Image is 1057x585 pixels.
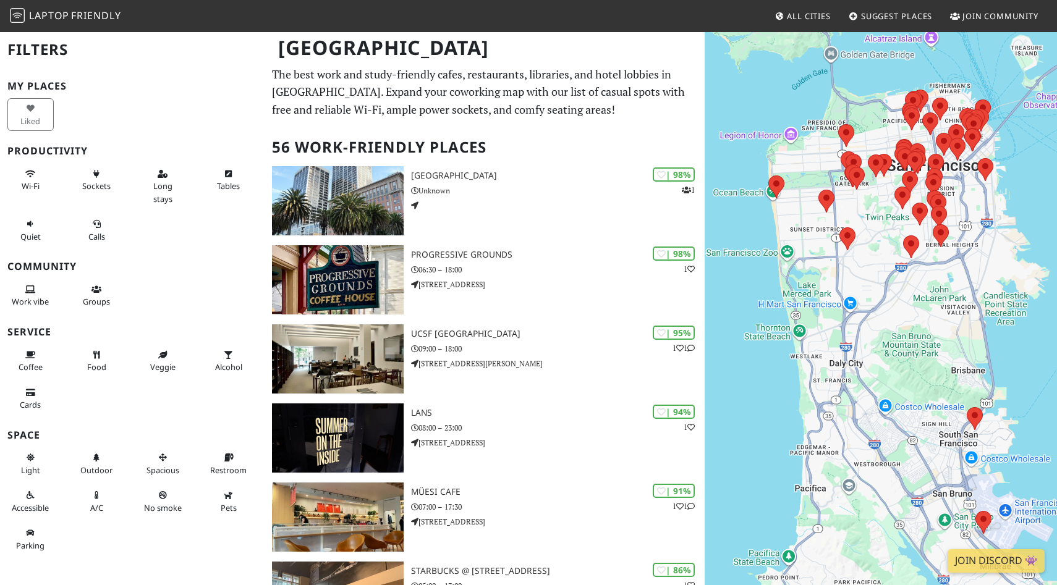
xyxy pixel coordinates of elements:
span: Natural light [21,465,40,476]
span: Friendly [71,9,121,22]
a: LANS | 94% 1 LANS 08:00 – 23:00 [STREET_ADDRESS] [265,403,705,473]
p: 06:30 – 18:00 [411,264,705,276]
p: 09:00 – 18:00 [411,343,705,355]
h3: My Places [7,80,257,92]
h3: Progressive Grounds [411,250,705,260]
button: Accessible [7,485,54,518]
span: Veggie [150,361,176,372]
a: Müesi Cafe | 91% 11 Müesi Cafe 07:00 – 17:30 [STREET_ADDRESS] [265,482,705,552]
a: All Cities [770,5,836,27]
button: Calls [74,214,120,246]
p: 1 1 [673,500,695,512]
span: Coffee [19,361,43,372]
img: LANS [272,403,404,473]
span: Accessible [12,502,49,513]
span: Spacious [146,465,179,476]
button: Restroom [206,447,252,480]
span: Parking [16,540,45,551]
button: Light [7,447,54,480]
div: | 95% [653,326,695,340]
span: Join Community [962,11,1038,22]
img: Progressive Grounds [272,245,404,314]
span: Long stays [153,180,172,204]
h3: LANS [411,408,705,418]
a: Join Discord 👾 [948,549,1045,573]
div: | 98% [653,246,695,261]
span: Laptop [29,9,69,22]
h3: UCSF [GEOGRAPHIC_DATA] [411,329,705,339]
p: 1 [682,184,695,196]
a: One Market Plaza | 98% 1 [GEOGRAPHIC_DATA] Unknown [265,166,705,235]
span: Stable Wi-Fi [22,180,40,191]
button: No smoke [140,485,186,518]
span: Smoke free [144,502,182,513]
div: | 94% [653,405,695,419]
span: Suggest Places [861,11,933,22]
p: 1 [684,263,695,275]
button: Alcohol [206,345,252,377]
button: Work vibe [7,279,54,312]
span: Restroom [210,465,247,476]
h3: [GEOGRAPHIC_DATA] [411,170,705,181]
p: 1 [684,421,695,433]
img: LaptopFriendly [10,8,25,23]
a: LaptopFriendly LaptopFriendly [10,6,121,27]
p: Unknown [411,185,705,196]
h3: Productivity [7,145,257,157]
span: Power sockets [82,180,111,191]
button: Sockets [74,164,120,196]
button: Food [74,345,120,377]
button: Wi-Fi [7,164,54,196]
button: Outdoor [74,447,120,480]
button: Coffee [7,345,54,377]
button: Spacious [140,447,186,480]
button: Groups [74,279,120,312]
p: [STREET_ADDRESS][PERSON_NAME] [411,358,705,369]
button: Parking [7,523,54,555]
p: [STREET_ADDRESS] [411,437,705,448]
p: [STREET_ADDRESS] [411,279,705,290]
div: | 98% [653,167,695,182]
button: Tables [206,164,252,196]
button: Quiet [7,214,54,246]
span: Air conditioned [90,502,103,513]
p: 1 1 [673,342,695,354]
button: Long stays [140,164,186,209]
h2: Filters [7,31,257,69]
span: Food [87,361,106,372]
span: All Cities [787,11,831,22]
h3: Starbucks @ [STREET_ADDRESS] [411,566,705,576]
span: Pet friendly [221,502,237,513]
span: Outdoor area [80,465,112,476]
button: A/C [74,485,120,518]
h1: [GEOGRAPHIC_DATA] [268,31,703,65]
a: Progressive Grounds | 98% 1 Progressive Grounds 06:30 – 18:00 [STREET_ADDRESS] [265,245,705,314]
img: One Market Plaza [272,166,404,235]
span: Group tables [83,296,110,307]
div: | 86% [653,563,695,577]
span: Video/audio calls [88,231,105,242]
span: Work-friendly tables [217,180,240,191]
h3: Müesi Cafe [411,487,705,497]
span: Quiet [20,231,41,242]
button: Veggie [140,345,186,377]
span: Alcohol [215,361,242,372]
img: UCSF Mission Bay FAMRI Library [272,324,404,394]
div: | 91% [653,484,695,498]
a: Join Community [945,5,1043,27]
button: Pets [206,485,252,518]
p: 08:00 – 23:00 [411,422,705,434]
button: Cards [7,382,54,415]
img: Müesi Cafe [272,482,404,552]
h2: 56 Work-Friendly Places [272,128,698,166]
p: [STREET_ADDRESS] [411,516,705,528]
p: 07:00 – 17:30 [411,501,705,513]
span: People working [12,296,49,307]
a: UCSF Mission Bay FAMRI Library | 95% 11 UCSF [GEOGRAPHIC_DATA] 09:00 – 18:00 [STREET_ADDRESS][PER... [265,324,705,394]
a: Suggest Places [844,5,938,27]
h3: Space [7,429,257,441]
h3: Community [7,261,257,272]
span: Credit cards [20,399,41,410]
h3: Service [7,326,257,338]
p: The best work and study-friendly cafes, restaurants, libraries, and hotel lobbies in [GEOGRAPHIC_... [272,65,698,119]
